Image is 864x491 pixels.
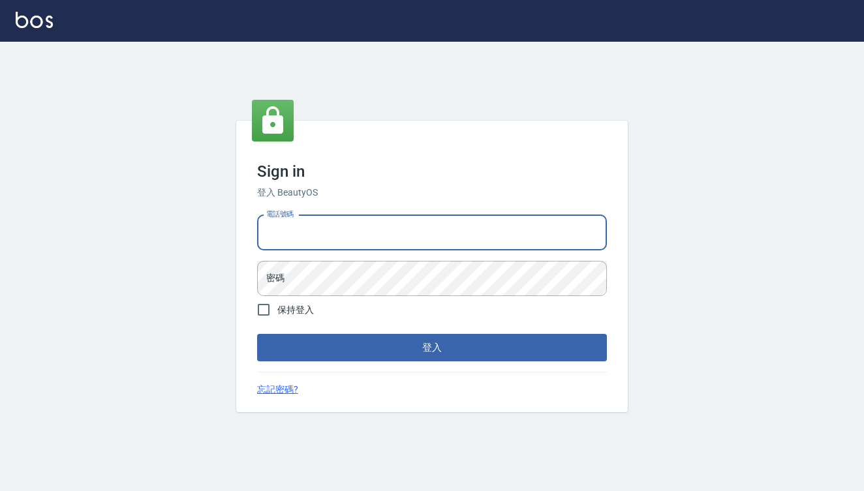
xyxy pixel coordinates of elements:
[277,303,314,317] span: 保持登入
[257,186,607,200] h6: 登入 BeautyOS
[257,334,607,361] button: 登入
[266,209,294,219] label: 電話號碼
[257,162,607,181] h3: Sign in
[16,12,53,28] img: Logo
[257,383,298,396] a: 忘記密碼?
